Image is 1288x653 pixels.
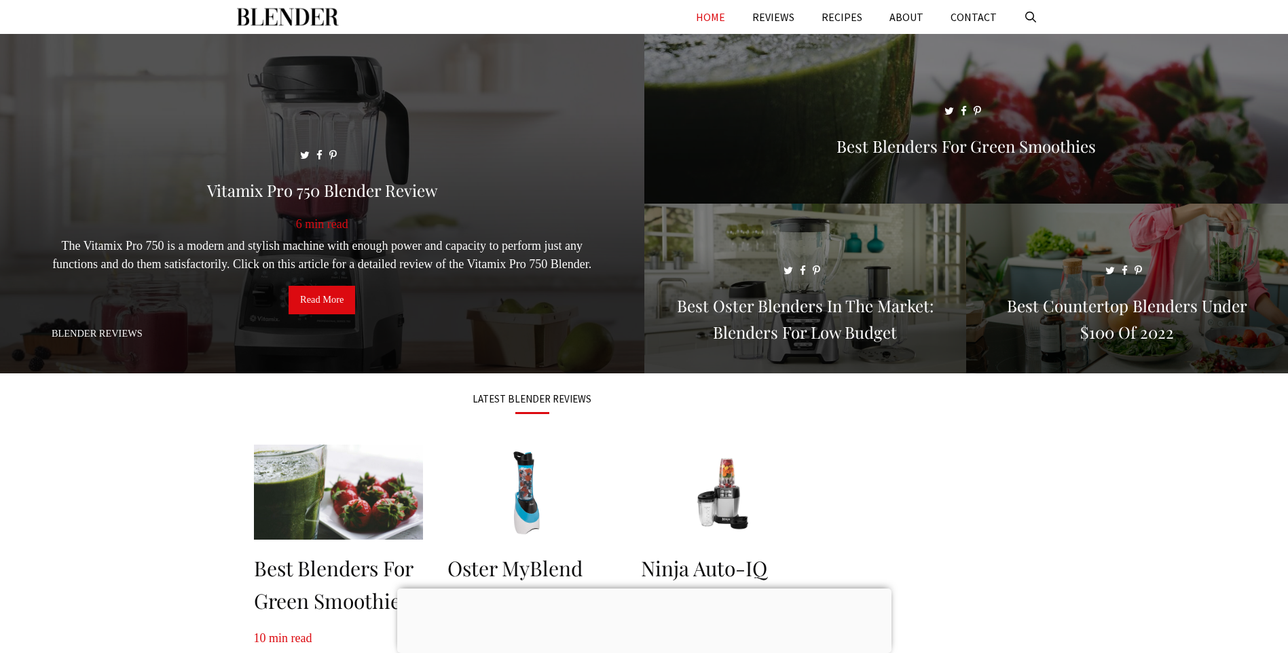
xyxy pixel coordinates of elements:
a: Best Countertop Blenders Under $100 of 2022 [966,357,1288,371]
h3: LATEST BLENDER REVIEWS [254,394,811,404]
a: Read More [289,286,355,314]
a: Best Oster Blenders in the Market: Blenders for Low Budget [644,357,966,371]
a: Oster MyBlend Personal Blender Review [447,555,604,647]
span: 10 [254,631,266,645]
span: min read [269,631,312,645]
a: Best Blenders for Green Smoothies [254,555,413,614]
img: Oster MyBlend Personal Blender Review [447,445,617,540]
a: Blender Reviews [52,328,143,339]
iframe: Advertisement [397,589,891,650]
img: Best Blenders for Green Smoothies [254,445,423,540]
a: Ninja Auto-iQ BL480D Blender Review [641,555,791,647]
img: Ninja Auto-iQ BL480D Blender Review [641,445,810,540]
